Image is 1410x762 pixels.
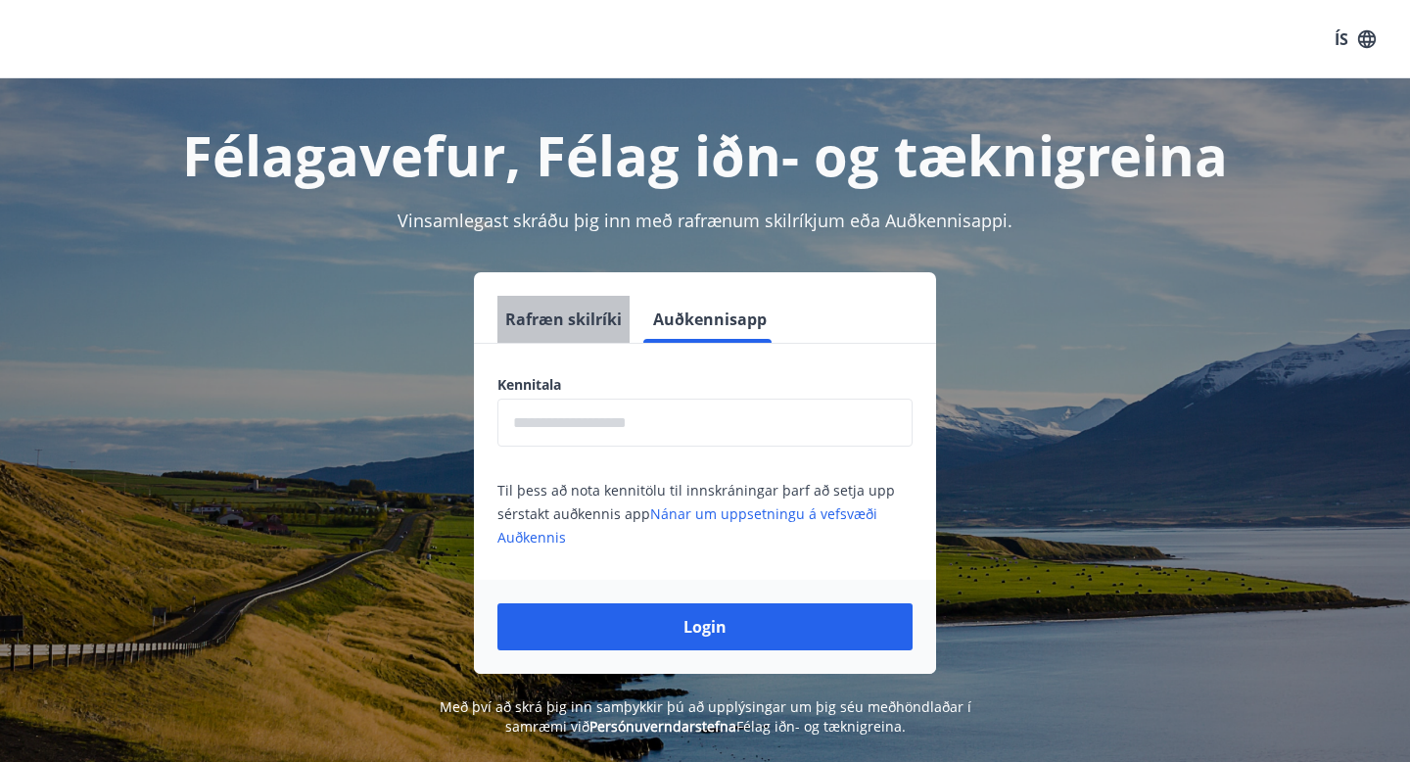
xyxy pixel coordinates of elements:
h1: Félagavefur, Félag iðn- og tæknigreina [23,118,1386,192]
a: Nánar um uppsetningu á vefsvæði Auðkennis [497,504,877,547]
button: Rafræn skilríki [497,296,630,343]
button: Auðkennisapp [645,296,775,343]
a: Persónuverndarstefna [589,717,736,736]
span: Til þess að nota kennitölu til innskráningar þarf að setja upp sérstakt auðkennis app [497,481,895,547]
label: Kennitala [497,375,913,395]
span: Með því að skrá þig inn samþykkir þú að upplýsingar um þig séu meðhöndlaðar í samræmi við Félag i... [440,697,971,736]
button: ÍS [1324,22,1386,57]
span: Vinsamlegast skráðu þig inn með rafrænum skilríkjum eða Auðkennisappi. [398,209,1012,232]
button: Login [497,603,913,650]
